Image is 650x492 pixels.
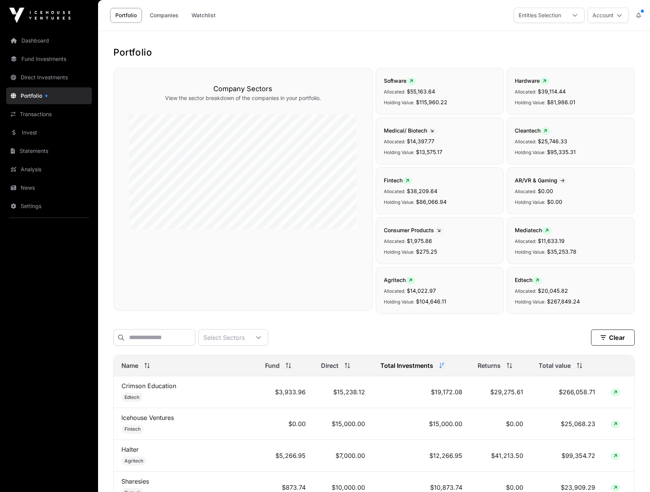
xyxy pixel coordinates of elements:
[199,330,249,345] div: Select Sectors
[416,198,447,205] span: $86,066.94
[515,288,536,294] span: Allocated:
[121,382,176,390] a: Crimson Education
[515,189,536,194] span: Allocated:
[6,198,92,215] a: Settings
[478,361,501,370] span: Returns
[129,94,357,102] p: View the sector breakdown of the companies in your portfolio.
[470,440,531,472] td: $41,213.50
[407,138,434,144] span: $14,397.77
[384,277,415,283] span: Agritech
[6,161,92,178] a: Analysis
[257,408,314,440] td: $0.00
[547,298,580,305] span: $267,849.24
[547,198,562,205] span: $0.00
[531,408,603,440] td: $25,068.23
[407,287,436,294] span: $14,022.97
[416,149,442,155] span: $13,575.17
[515,127,550,134] span: Cleantech
[515,249,545,255] span: Holding Value:
[6,124,92,141] a: Invest
[547,149,576,155] span: $95,335.31
[612,455,650,492] iframe: Chat Widget
[384,199,414,205] span: Holding Value:
[539,361,571,370] span: Total value
[407,238,432,244] span: $1,975.86
[384,139,405,144] span: Allocated:
[384,77,416,84] span: Software
[515,77,549,84] span: Hardware
[257,440,314,472] td: $5,266.95
[384,127,437,134] span: Medical/ Biotech
[514,8,566,23] div: Entities Selection
[384,89,405,95] span: Allocated:
[373,440,470,472] td: $12,266.95
[538,287,568,294] span: $20,045.82
[591,330,635,346] button: Clear
[515,238,536,244] span: Allocated:
[531,376,603,408] td: $266,058.71
[313,376,373,408] td: $15,238.12
[588,8,629,23] button: Account
[6,106,92,123] a: Transactions
[313,440,373,472] td: $7,000.00
[384,238,405,244] span: Allocated:
[515,100,545,105] span: Holding Value:
[384,249,414,255] span: Holding Value:
[416,248,437,255] span: $275.25
[373,408,470,440] td: $15,000.00
[515,299,545,305] span: Holding Value:
[515,149,545,155] span: Holding Value:
[6,179,92,196] a: News
[470,408,531,440] td: $0.00
[538,188,553,194] span: $0.00
[384,288,405,294] span: Allocated:
[515,89,536,95] span: Allocated:
[538,138,567,144] span: $25,746.33
[547,99,575,105] span: $81,986.01
[313,408,373,440] td: $15,000.00
[145,8,183,23] a: Companies
[380,361,433,370] span: Total Investments
[129,84,357,94] h3: Company Sectors
[407,188,437,194] span: $38,209.64
[124,394,139,400] span: Edtech
[515,227,552,233] span: Mediatech
[416,99,447,105] span: $115,960.22
[124,426,141,432] span: Fintech
[470,376,531,408] td: $29,275.61
[121,477,149,485] a: Sharesies
[538,88,566,95] span: $39,114.44
[6,143,92,159] a: Statements
[384,149,414,155] span: Holding Value:
[6,51,92,67] a: Fund Investments
[384,189,405,194] span: Allocated:
[416,298,446,305] span: $104,646.11
[384,227,444,233] span: Consumer Products
[531,440,603,472] td: $99,354.72
[9,8,70,23] img: Icehouse Ventures Logo
[384,100,414,105] span: Holding Value:
[121,361,138,370] span: Name
[257,376,314,408] td: $3,933.96
[407,88,435,95] span: $55,163.64
[373,376,470,408] td: $19,172.08
[384,299,414,305] span: Holding Value:
[6,87,92,104] a: Portfolio
[121,414,174,421] a: Icehouse Ventures
[321,361,339,370] span: Direct
[538,238,565,244] span: $11,633.19
[6,32,92,49] a: Dashboard
[265,361,280,370] span: Fund
[110,8,142,23] a: Portfolio
[515,277,542,283] span: Edtech
[124,458,143,464] span: Agritech
[515,177,568,184] span: AR/VR & Gaming
[113,46,635,59] h1: Portfolio
[547,248,576,255] span: $35,253.78
[121,446,139,453] a: Halter
[384,177,412,184] span: Fintech
[515,199,545,205] span: Holding Value:
[187,8,221,23] a: Watchlist
[515,139,536,144] span: Allocated:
